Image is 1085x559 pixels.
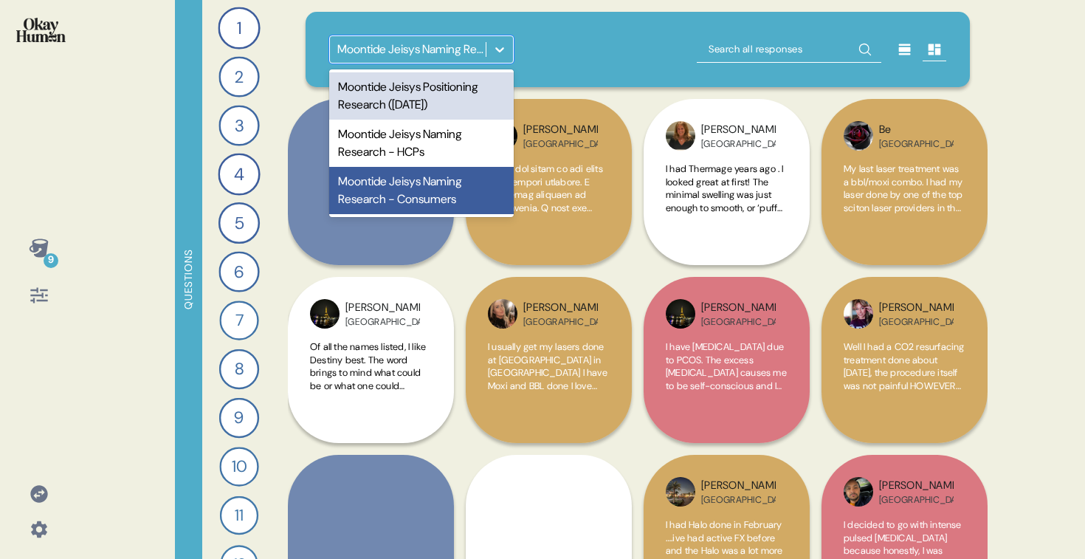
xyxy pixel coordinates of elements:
[488,299,517,329] img: profilepic_23975156182076250.jpg
[219,301,258,340] div: 7
[523,316,598,328] div: [GEOGRAPHIC_DATA]
[218,251,259,292] div: 6
[879,316,954,328] div: [GEOGRAPHIC_DATA]
[879,478,954,494] div: [PERSON_NAME]
[666,121,695,151] img: profilepic_9725921084151912.jpg
[701,138,776,150] div: [GEOGRAPHIC_DATA]
[345,316,420,328] div: [GEOGRAPHIC_DATA]
[844,299,873,329] img: profilepic_24125576667028276.jpg
[219,349,259,389] div: 8
[337,41,487,58] div: Moontide Jeisys Naming Research - Consumers
[345,300,420,316] div: [PERSON_NAME]
[701,122,776,138] div: [PERSON_NAME]
[697,36,881,63] input: Search all responses
[879,300,954,316] div: [PERSON_NAME]
[523,138,598,150] div: [GEOGRAPHIC_DATA]
[844,477,873,507] img: profilepic_9954803084577002.jpg
[219,447,258,486] div: 10
[666,477,695,507] img: profilepic_9885678764847864.jpg
[879,122,954,138] div: Be
[218,202,260,244] div: 5
[16,18,66,42] img: okayhuman.3b1b6348.png
[879,138,954,150] div: [GEOGRAPHIC_DATA]
[329,72,514,120] div: Moontide Jeisys Positioning Research ([DATE])
[523,122,598,138] div: [PERSON_NAME]
[329,167,514,214] div: Moontide Jeisys Naming Research - Consumers
[701,316,776,328] div: [GEOGRAPHIC_DATA]
[218,105,259,145] div: 3
[329,120,514,167] div: Moontide Jeisys Naming Research - HCPs
[218,7,260,49] div: 1
[701,300,776,316] div: [PERSON_NAME]
[310,299,340,329] img: profilepic_24098596453077383.jpg
[701,478,776,494] div: [PERSON_NAME]
[219,398,259,438] div: 9
[666,299,695,329] img: profilepic_24098596453077383.jpg
[218,153,260,195] div: 4
[701,494,776,506] div: [GEOGRAPHIC_DATA]
[44,253,58,268] div: 9
[879,494,954,506] div: [GEOGRAPHIC_DATA]
[523,300,598,316] div: [PERSON_NAME]
[220,496,258,535] div: 11
[218,56,259,97] div: 2
[844,121,873,151] img: profilepic_8903977899705303.jpg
